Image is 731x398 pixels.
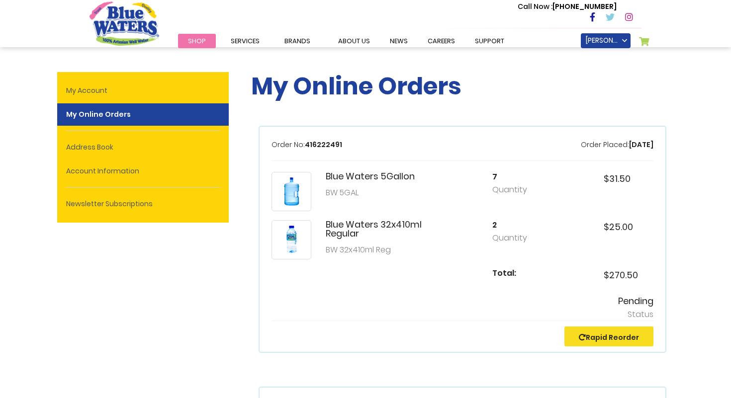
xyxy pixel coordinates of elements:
[251,70,461,103] span: My Online Orders
[57,160,229,182] a: Account Information
[272,309,653,320] p: Status
[284,36,310,46] span: Brands
[518,1,552,11] span: Call Now :
[326,187,415,199] p: BW 5GAL
[188,36,206,46] span: Shop
[380,34,418,48] a: News
[90,1,159,45] a: store logo
[492,172,542,181] h5: 7
[328,34,380,48] a: about us
[57,80,229,102] a: My Account
[326,172,415,181] h5: Blue Waters 5Gallon
[604,172,631,185] span: $31.50
[492,268,542,278] h5: Total:
[272,140,342,150] p: 416222491
[57,103,229,126] strong: My Online Orders
[564,326,653,346] button: Rapid Reorder
[231,36,260,46] span: Services
[465,34,514,48] a: support
[418,34,465,48] a: careers
[272,140,305,150] span: Order No:
[326,220,431,238] h5: Blue Waters 32x410ml Regular
[518,1,617,12] p: [PHONE_NUMBER]
[604,221,633,233] span: $25.00
[604,269,638,281] span: $270.50
[581,140,629,150] span: Order Placed:
[326,244,431,256] p: BW 32x410ml Reg
[492,232,542,244] p: Quantity
[272,296,653,307] h5: Pending
[581,140,653,150] p: [DATE]
[492,184,542,196] p: Quantity
[579,332,639,342] a: Rapid Reorder
[581,33,631,48] a: [PERSON_NAME]
[492,220,542,230] h5: 2
[57,136,229,159] a: Address Book
[57,193,229,215] a: Newsletter Subscriptions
